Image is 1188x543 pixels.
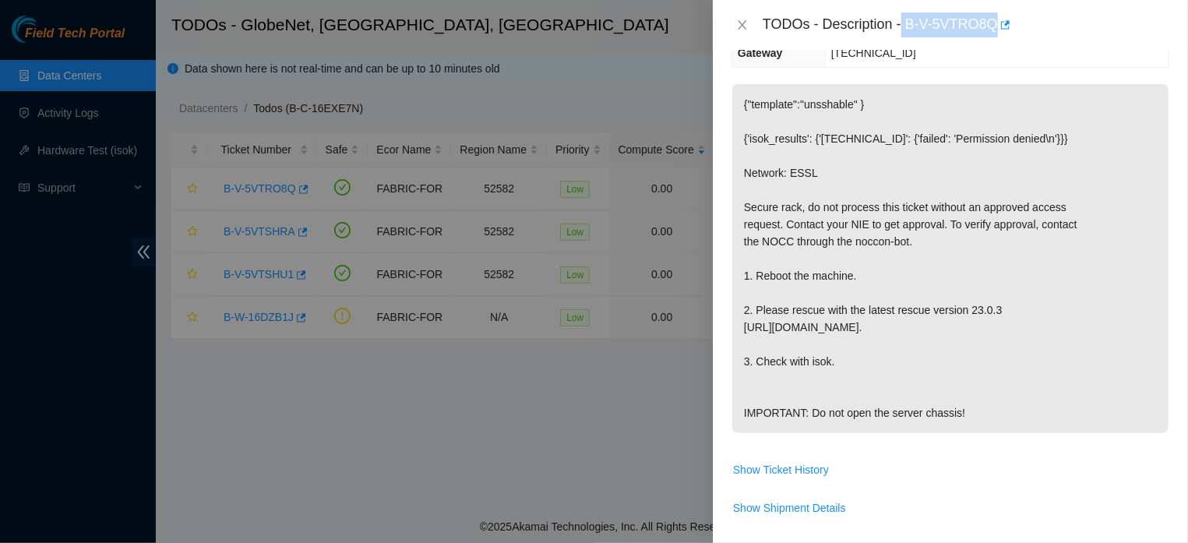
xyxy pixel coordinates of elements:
[763,12,1169,37] div: TODOs - Description - B-V-5VTRO8Q
[738,47,783,59] span: Gateway
[732,457,830,482] button: Show Ticket History
[731,18,753,33] button: Close
[732,495,847,520] button: Show Shipment Details
[736,19,749,31] span: close
[831,47,916,59] span: [TECHNICAL_ID]
[732,84,1169,433] p: {"template":"unsshable" } {'isok_results': {'[TECHNICAL_ID]': {'failed': 'Permission denied\n'}}}...
[733,461,829,478] span: Show Ticket History
[733,499,846,517] span: Show Shipment Details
